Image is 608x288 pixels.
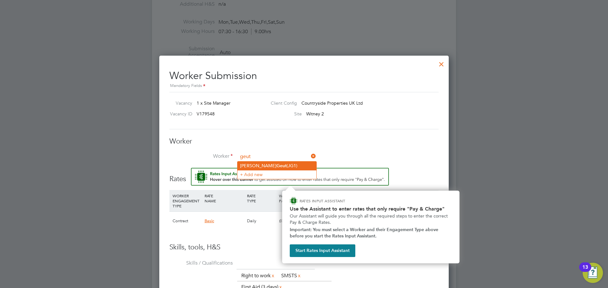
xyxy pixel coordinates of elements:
[167,100,192,106] label: Vacancy
[276,163,287,169] b: Geut
[197,100,231,106] span: 1 x Site Manager
[282,191,459,263] div: How to input Rates that only require Pay & Charge
[169,64,439,89] h2: Worker Submission
[290,244,355,257] button: Start Rates Input Assistant
[169,153,233,160] label: Worker
[306,111,324,117] span: Witney 2
[245,212,277,230] div: Daily
[309,190,341,206] div: HOLIDAY PAY
[583,263,603,283] button: Open Resource Center, 13 new notifications
[205,218,214,224] span: Basic
[237,170,316,179] li: + Add new
[167,111,192,117] label: Vacancy ID
[290,206,452,212] h2: Use the Assistant to enter rates that only require "Pay & Charge"
[582,267,588,275] div: 13
[169,260,233,267] label: Skills / Qualifications
[203,190,245,206] div: RATE NAME
[266,100,297,106] label: Client Config
[373,190,405,206] div: AGENCY MARKUP
[341,190,373,206] div: EMPLOYER COST
[277,212,309,230] div: £0.00
[290,197,297,205] img: ENGAGE Assistant Icon
[171,212,203,230] div: Contract
[277,190,309,206] div: WORKER PAY RATE
[191,168,389,186] button: Rate Assistant
[301,100,363,106] span: Countryside Properties UK Ltd
[169,83,439,89] div: Mandatory Fields
[271,272,275,280] a: x
[266,111,302,117] label: Site
[197,111,215,117] span: V179548
[169,137,439,146] h3: Worker
[405,190,437,211] div: AGENCY CHARGE RATE
[238,152,316,162] input: Search for...
[290,213,452,225] p: Our Assistant will guide you through all the required steps to enter the correct Pay & Charge Rates.
[237,162,316,170] li: [PERSON_NAME] (JG1)
[171,190,203,211] div: WORKER ENGAGEMENT TYPE
[245,190,277,206] div: RATE TYPE
[169,168,439,184] h3: Rates
[300,198,379,204] p: RATES INPUT ASSISTANT
[279,272,304,280] li: SMSTS
[239,272,278,280] li: Right to work
[290,227,440,239] strong: Important: You must select a Worker and their Engagement Type above before you start the Rates In...
[169,243,439,252] h3: Skills, tools, H&S
[297,272,301,280] a: x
